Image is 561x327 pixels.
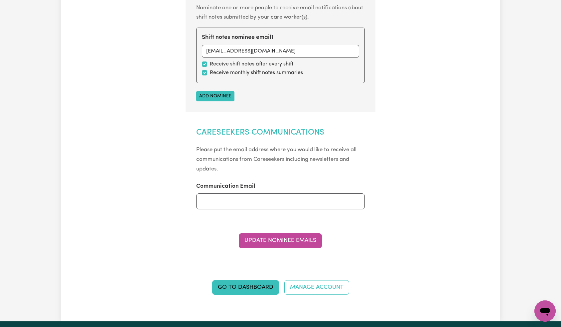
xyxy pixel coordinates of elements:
[196,91,234,101] button: Add nominee
[196,5,363,20] small: Nominate one or more people to receive email notifications about shift notes submitted by your ca...
[196,182,255,191] label: Communication Email
[210,69,303,77] label: Receive monthly shift notes summaries
[210,60,293,68] label: Receive shift notes after every shift
[284,280,349,295] a: Manage Account
[212,280,279,295] a: Go to Dashboard
[239,233,322,248] button: Update Nominee Emails
[196,147,356,172] small: Please put the email address where you would like to receive all communications from Careseekers ...
[534,300,556,322] iframe: Button to launch messaging window
[202,33,273,42] label: Shift notes nominee email 1
[196,128,365,138] h2: Careseekers Communications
